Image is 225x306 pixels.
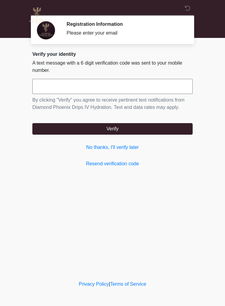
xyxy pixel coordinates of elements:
[32,144,193,151] a: No thanks, I'll verify later
[26,5,48,26] img: Diamond Phoenix Drips IV Hydration Logo
[32,51,193,57] h2: Verify your identity
[79,281,109,287] a: Privacy Policy
[67,29,184,37] div: Please enter your email
[32,123,193,135] button: Verify
[110,281,146,287] a: Terms of Service
[32,160,193,167] a: Resend verification code
[32,96,193,111] p: By clicking "Verify" you agree to receive pertinent text notifications from Diamond Phoenix Drips...
[32,59,193,74] p: A text message with a 6 digit verification code was sent to your mobile number.
[109,281,110,287] a: |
